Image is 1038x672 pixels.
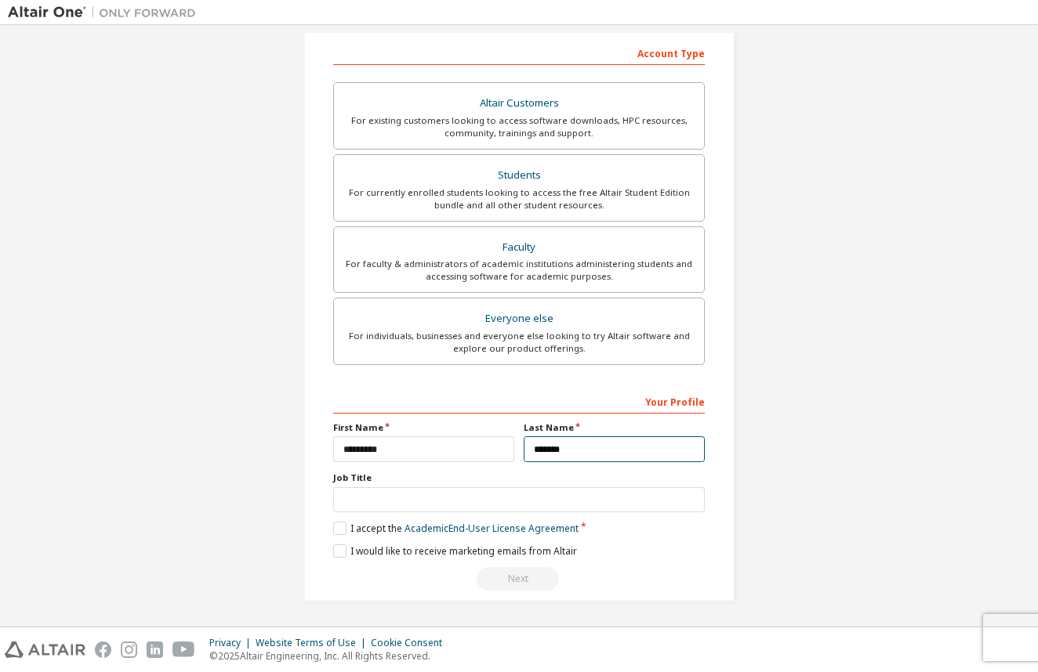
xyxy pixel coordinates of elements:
[95,641,111,658] img: facebook.svg
[333,471,705,484] label: Job Title
[333,544,577,558] label: I would like to receive marketing emails from Altair
[333,522,579,535] label: I accept the
[256,637,371,649] div: Website Terms of Use
[343,258,695,283] div: For faculty & administrators of academic institutions administering students and accessing softwa...
[5,641,85,658] img: altair_logo.svg
[147,641,163,658] img: linkedin.svg
[333,40,705,65] div: Account Type
[343,164,695,186] div: Students
[121,641,137,658] img: instagram.svg
[343,308,695,330] div: Everyone else
[371,637,452,649] div: Cookie Consent
[343,114,695,139] div: For existing customers looking to access software downloads, HPC resources, community, trainings ...
[333,388,705,414] div: Your Profile
[343,186,695,211] div: For currently enrolled students looking to access the free Altair Student Edition bundle and all ...
[343,330,695,355] div: For individuals, businesses and everyone else looking to try Altair software and explore our prod...
[8,5,204,20] img: Altair One
[524,421,705,434] label: Last Name
[209,649,452,663] p: © 2025 Altair Engineering, Inc. All Rights Reserved.
[333,567,705,591] div: Read and acccept EULA to continue
[405,522,579,535] a: Academic End-User License Agreement
[209,637,256,649] div: Privacy
[333,421,514,434] label: First Name
[343,92,695,114] div: Altair Customers
[343,237,695,258] div: Faculty
[172,641,195,658] img: youtube.svg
